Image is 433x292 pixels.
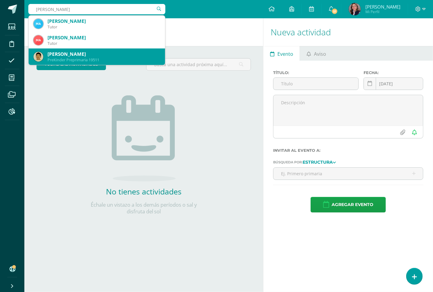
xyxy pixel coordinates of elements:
img: no_activities.png [112,95,176,181]
span: [PERSON_NAME] [365,4,400,10]
span: Mi Perfil [365,9,400,14]
input: Busca un usuario... [28,4,165,14]
span: Evento [277,47,293,61]
span: Agregar evento [332,197,373,212]
img: 65d4df1af8b5b6a109fb1301b4ce4b81.png [33,19,43,29]
span: 51 [331,8,338,15]
button: Agregar evento [311,197,386,212]
span: Aviso [314,47,326,61]
input: Ej. Primero primaria [273,168,423,180]
label: Fecha: [364,70,423,75]
label: Invitar al evento a: [273,148,423,153]
span: Búsqueda por: [273,160,303,165]
div: [PERSON_NAME] [48,34,160,41]
label: Título: [273,70,359,75]
div: [PERSON_NAME] [48,18,160,24]
img: eb5bc9d9b312ce4cf24c1e34643defe6.png [33,35,43,45]
div: Tutor [48,41,160,46]
div: [PERSON_NAME] [48,51,160,57]
input: Título [273,78,358,90]
h2: No tienes actividades [83,186,205,197]
input: Fecha de entrega [364,78,423,90]
p: Échale un vistazo a los demás períodos o sal y disfruta del sol [83,201,205,215]
strong: Estructura [303,160,333,165]
a: Aviso [300,46,333,61]
a: Estructura [303,160,336,164]
img: 02931eb9dfe038bacbf7301e4bb6166e.png [349,3,361,15]
div: PreKinder Preprimaria 19511 [48,57,160,62]
input: Busca una actividad próxima aquí... [146,59,251,70]
div: Tutor [48,24,160,30]
img: 5eef7c2b42b932129f9bbc870a0cc4e3.png [33,52,43,62]
h1: Nueva actividad [271,18,426,46]
a: Evento [263,46,300,61]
